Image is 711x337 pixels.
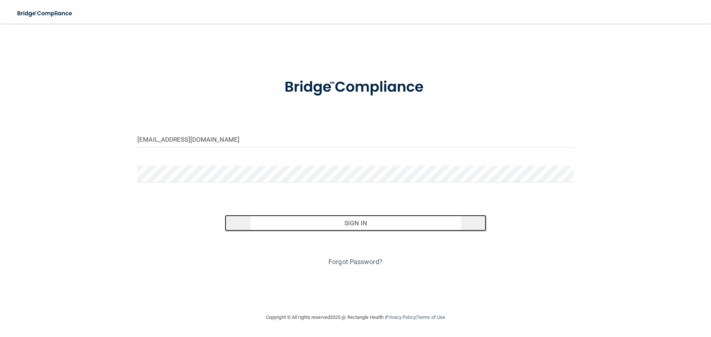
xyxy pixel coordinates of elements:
[220,306,491,329] div: Copyright © All rights reserved 2025 @ Rectangle Health | |
[386,314,415,320] a: Privacy Policy
[417,314,445,320] a: Terms of Use
[328,258,383,266] a: Forgot Password?
[137,131,574,148] input: Email
[11,6,79,21] img: bridge_compliance_login_screen.278c3ca4.svg
[225,215,487,231] button: Sign In
[269,68,442,107] img: bridge_compliance_login_screen.278c3ca4.svg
